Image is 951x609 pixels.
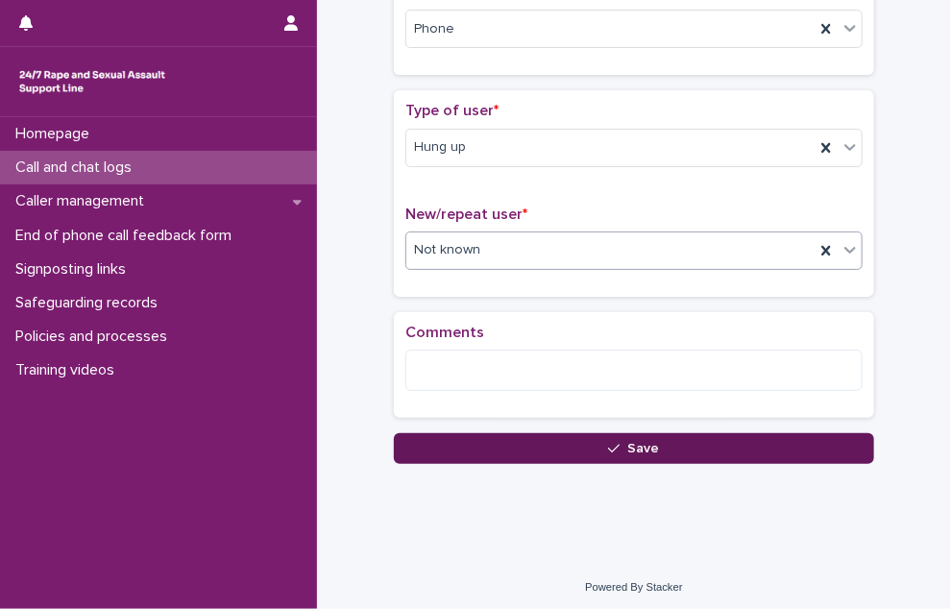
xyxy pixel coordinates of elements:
a: Powered By Stacker [585,581,682,593]
p: Call and chat logs [8,158,147,177]
span: Not known [414,240,480,260]
span: Save [628,442,660,455]
span: Comments [405,325,484,340]
p: End of phone call feedback form [8,227,247,245]
p: Safeguarding records [8,294,173,312]
span: Phone [414,19,454,39]
span: Type of user [405,103,499,118]
button: Save [394,433,874,464]
p: Training videos [8,361,130,379]
p: Signposting links [8,260,141,279]
p: Policies and processes [8,328,183,346]
p: Caller management [8,192,159,210]
p: Homepage [8,125,105,143]
span: New/repeat user [405,207,527,222]
img: rhQMoQhaT3yELyF149Cw [15,62,169,101]
span: Hung up [414,137,466,158]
